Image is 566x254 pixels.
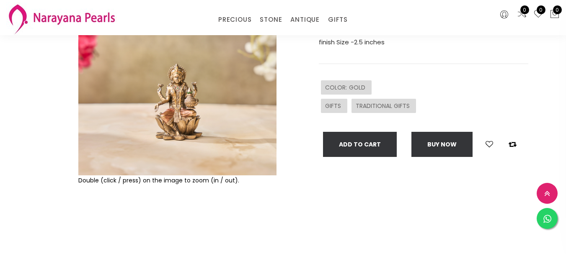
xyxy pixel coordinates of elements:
span: GOLD [349,83,367,92]
span: 0 [537,5,545,14]
a: 0 [533,9,543,20]
span: COLOR : [325,83,349,92]
div: Double (click / press) on the image to zoom (in / out). [78,175,277,185]
p: This beautiful lotus Lakshmi in synthetic material with mehandi finish Size -2.5 inches [319,25,528,48]
button: Add To Cart [323,132,397,157]
span: GIFTS [325,102,343,110]
a: 0 [517,9,527,20]
button: Add to compare [506,139,519,150]
a: ANTIQUE [290,13,320,26]
a: STONE [260,13,282,26]
span: TRADITIONAL GIFTS [356,102,412,110]
button: 0 [550,9,560,20]
span: 0 [553,5,562,14]
a: GIFTS [328,13,348,26]
span: 0 [520,5,529,14]
button: Add to wishlist [483,139,496,150]
a: PRECIOUS [218,13,251,26]
button: Buy now [411,132,473,157]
